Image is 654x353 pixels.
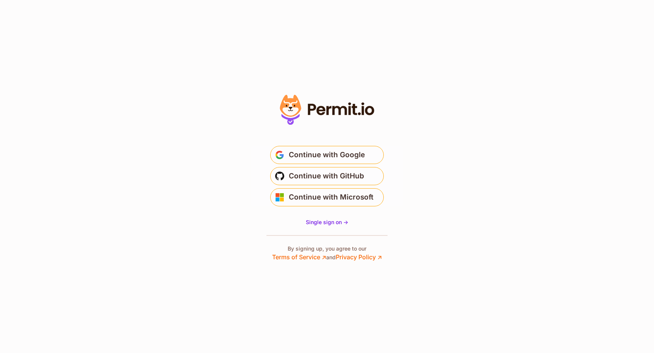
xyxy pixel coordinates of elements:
span: Continue with Microsoft [289,191,374,203]
button: Continue with Microsoft [270,188,384,206]
a: Privacy Policy ↗ [336,253,382,261]
p: By signing up, you agree to our and [272,245,382,262]
span: Continue with GitHub [289,170,364,182]
a: Single sign on -> [306,218,348,226]
a: Terms of Service ↗ [272,253,326,261]
span: Continue with Google [289,149,365,161]
button: Continue with GitHub [270,167,384,185]
button: Continue with Google [270,146,384,164]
